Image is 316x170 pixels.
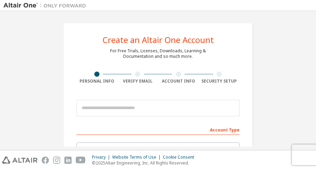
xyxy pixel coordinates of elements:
img: youtube.svg [76,157,86,164]
div: For Free Trials, Licenses, Downloads, Learning & Documentation and so much more. [110,48,206,59]
img: linkedin.svg [64,157,72,164]
div: Verify Email [117,78,158,84]
div: Cookie Consent [163,155,198,160]
p: © 2025 Altair Engineering, Inc. All Rights Reserved. [92,160,198,166]
div: Security Setup [199,78,240,84]
img: instagram.svg [53,157,60,164]
div: Account Type [76,124,240,135]
div: Account Info [158,78,199,84]
div: Website Terms of Use [112,155,163,160]
img: Altair One [3,2,89,9]
div: Privacy [92,155,112,160]
img: facebook.svg [42,157,49,164]
img: altair_logo.svg [2,157,38,164]
div: Personal Info [76,78,117,84]
div: Create an Altair One Account [103,36,214,44]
